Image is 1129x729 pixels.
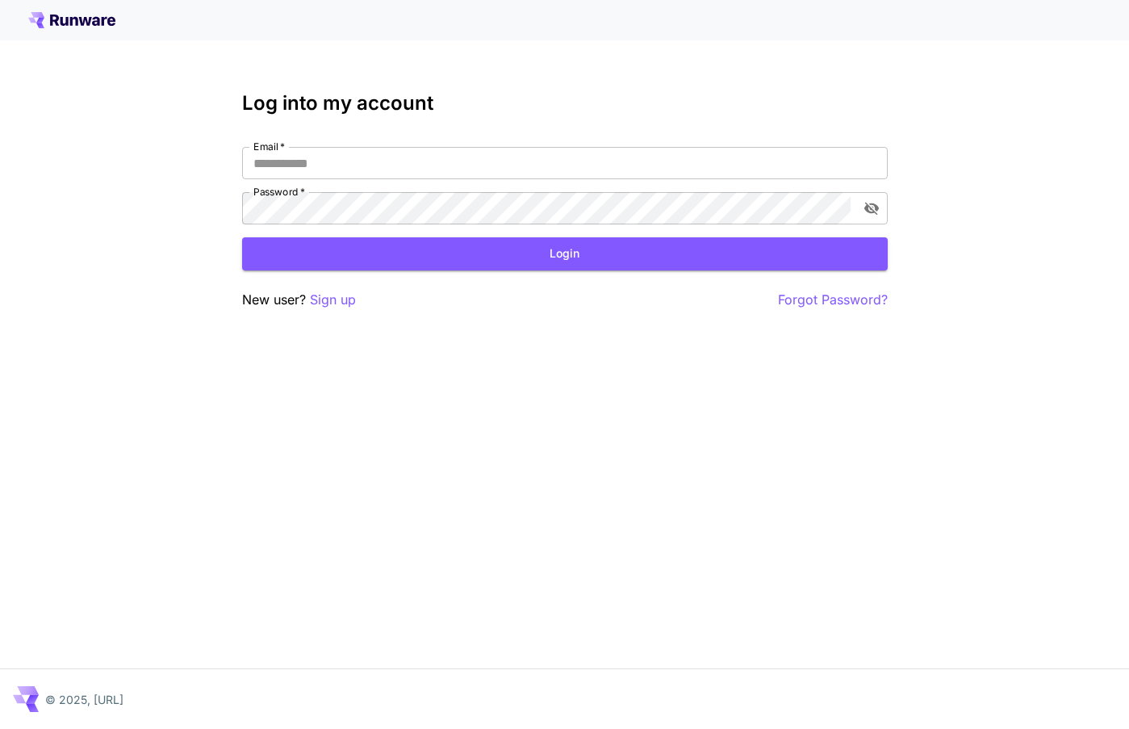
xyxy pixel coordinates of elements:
[242,92,888,115] h3: Log into my account
[253,140,285,153] label: Email
[310,290,356,310] button: Sign up
[242,290,356,310] p: New user?
[857,194,886,223] button: toggle password visibility
[253,185,305,199] label: Password
[45,691,123,708] p: © 2025, [URL]
[242,237,888,270] button: Login
[778,290,888,310] button: Forgot Password?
